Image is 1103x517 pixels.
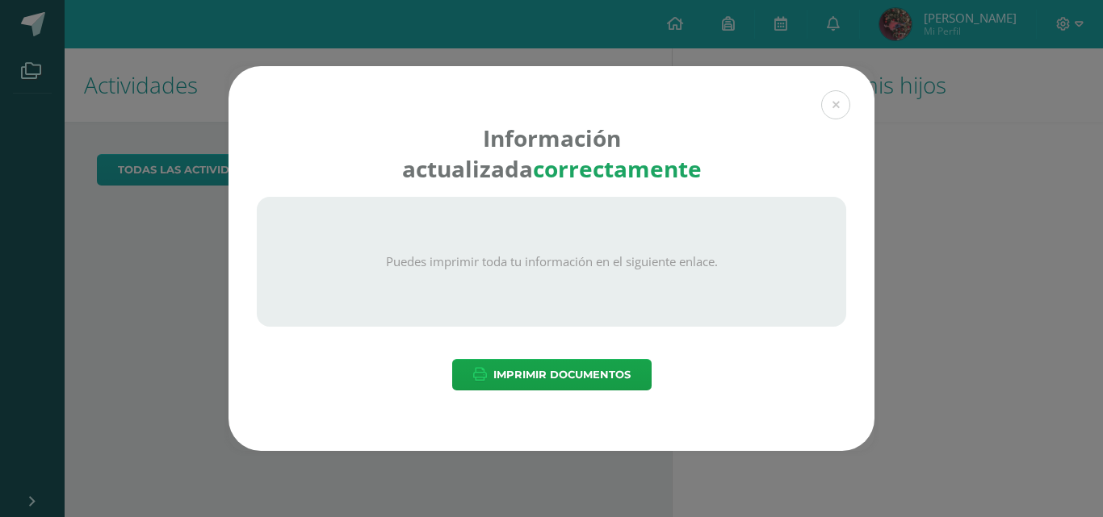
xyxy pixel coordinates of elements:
[452,359,652,390] button: Imprimir Documentos
[533,153,702,184] strong: correctamente
[386,254,718,270] p: Puedes imprimir toda tu información en el siguiente enlace.
[373,123,731,184] h4: Información actualizada
[493,360,631,390] span: Imprimir Documentos
[821,90,850,119] button: Close (Esc)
